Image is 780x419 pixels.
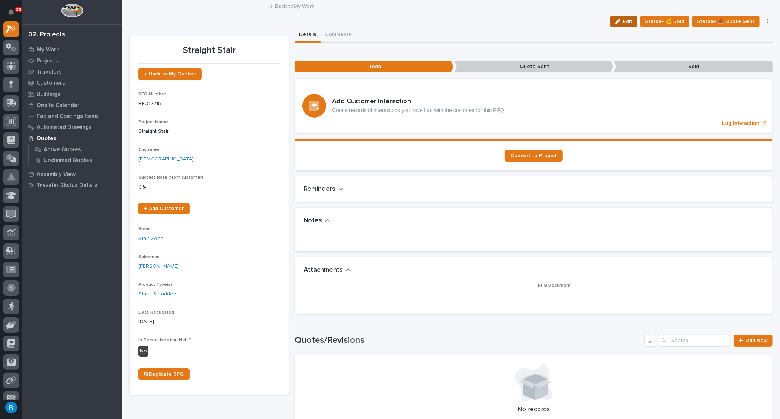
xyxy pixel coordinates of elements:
[44,146,81,153] p: Active Quotes
[610,16,637,27] button: Edit
[295,335,641,346] h1: Quotes/Revisions
[697,17,755,26] span: Status→ 📤 Quote Sent
[29,144,122,155] a: Active Quotes
[332,98,504,106] h3: Add Customer Interaction
[138,100,280,108] p: RFQ12215
[22,122,122,133] a: Automated Drawings
[37,135,56,142] p: Quotes
[22,55,122,66] a: Projects
[37,69,62,75] p: Travelers
[138,45,280,56] p: Straight Stair
[37,102,80,109] p: Onsite Calendar
[138,92,166,97] span: RFQ Number
[454,61,613,73] p: Quote Sent
[3,4,19,20] button: Notifications
[22,169,122,180] a: Assembly View
[22,111,122,122] a: Fab and Coatings Items
[138,128,280,135] p: Straight Stair
[304,185,344,193] button: Reminders
[138,368,190,380] a: ⎘ Duplicate RFQ
[538,283,571,288] span: RFQ Document
[22,88,122,99] a: Buildings
[510,153,557,158] span: Convert to Project
[44,157,92,164] p: Unclaimed Quotes
[37,113,99,120] p: Fab and Coatings Items
[138,318,280,326] p: [DATE]
[22,99,122,111] a: Onsite Calendar
[37,58,58,64] p: Projects
[659,335,729,347] input: Search
[645,17,684,26] span: Status→ 💰 Sold
[304,283,529,291] p: -
[22,66,122,77] a: Travelers
[138,148,160,152] span: Customer
[138,310,174,315] span: Date Requested
[304,217,330,225] button: Notes
[22,77,122,88] a: Customers
[295,27,321,43] button: Details
[722,120,759,126] p: Log Interaction
[61,4,83,17] img: Workspace Logo
[138,283,172,287] span: Product Type(s)
[138,235,164,243] a: Stair Zone
[22,44,122,55] a: My Work
[295,61,454,73] p: Todo
[138,338,191,342] span: In-Person Meeting Held?
[37,91,60,98] p: Buildings
[37,182,98,189] p: Traveler Status Details
[138,183,280,191] p: 0 %
[304,406,764,414] p: No records
[304,185,335,193] h2: Reminders
[138,68,202,80] a: ← Back to My Quotes
[275,1,315,10] a: Back toMy Work
[613,61,773,73] p: Sold
[332,107,504,114] p: Create records of interactions you have had with the customer for this RFQ
[3,400,19,415] button: users-avatar
[304,266,343,274] h2: Attachments
[734,335,773,347] a: Add New
[295,79,773,133] a: Log Interaction
[138,255,160,259] span: Salesman
[144,71,196,77] span: ← Back to My Quotes
[138,155,194,163] a: [DEMOGRAPHIC_DATA]
[321,27,356,43] button: Comments
[138,175,203,180] span: Success Rate (from customer)
[138,263,179,270] a: [PERSON_NAME]
[304,266,351,274] button: Attachments
[144,206,184,211] span: + Add Customer
[138,227,151,231] span: Brand
[16,7,21,12] p: 20
[144,372,184,377] span: ⎘ Duplicate RFQ
[304,217,322,225] h2: Notes
[138,203,190,214] a: + Add Customer
[22,180,122,191] a: Traveler Status Details
[623,18,633,25] span: Edit
[22,133,122,144] a: Quotes
[538,291,764,299] p: -
[692,16,760,27] button: Status→ 📤 Quote Sent
[37,80,65,87] p: Customers
[9,9,19,21] div: Notifications20
[37,124,92,131] p: Automated Drawings
[138,290,178,298] a: Stairs & Ladders
[138,346,148,357] div: No
[29,155,122,165] a: Unclaimed Quotes
[37,171,76,178] p: Assembly View
[640,16,689,27] button: Status→ 💰 Sold
[746,338,768,343] span: Add New
[138,120,168,124] span: Project Name
[28,31,65,39] div: 02. Projects
[505,150,563,162] a: Convert to Project
[37,47,59,53] p: My Work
